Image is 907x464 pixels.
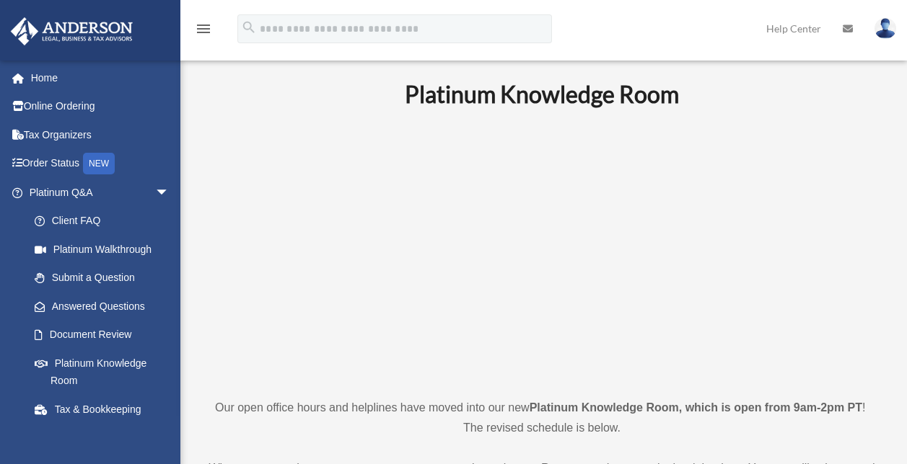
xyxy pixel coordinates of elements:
[20,349,184,395] a: Platinum Knowledge Room
[195,20,212,37] i: menu
[20,395,191,441] a: Tax & Bookkeeping Packages
[405,80,679,108] b: Platinum Knowledge Room
[6,17,137,45] img: Anderson Advisors Platinum Portal
[10,178,191,207] a: Platinum Q&Aarrow_drop_down
[155,178,184,208] span: arrow_drop_down
[530,401,862,414] strong: Platinum Knowledge Room, which is open from 9am-2pm PT
[10,120,191,149] a: Tax Organizers
[20,207,191,236] a: Client FAQ
[20,264,191,293] a: Submit a Question
[875,18,896,39] img: User Pic
[195,25,212,37] a: menu
[10,63,191,92] a: Home
[20,321,191,349] a: Document Review
[10,149,191,179] a: Order StatusNEW
[20,292,191,321] a: Answered Questions
[10,92,191,121] a: Online Ordering
[206,398,878,438] p: Our open office hours and helplines have moved into our new ! The revised schedule is below.
[20,235,191,264] a: Platinum Walkthrough
[241,19,257,35] i: search
[325,128,758,371] iframe: 231110_Toby_KnowledgeRoom
[83,153,115,174] div: NEW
